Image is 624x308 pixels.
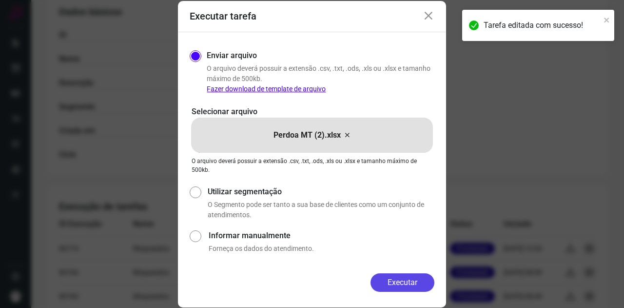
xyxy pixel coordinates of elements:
p: O Segmento pode ser tanto a sua base de clientes como um conjunto de atendimentos. [208,200,434,220]
button: Executar [370,273,434,292]
p: O arquivo deverá possuir a extensão .csv, .txt, .ods, .xls ou .xlsx e tamanho máximo de 500kb. [192,157,432,174]
p: Selecionar arquivo [192,106,432,118]
label: Informar manualmente [209,230,434,242]
p: Perdoa MT (2).xlsx [273,129,341,141]
p: Forneça os dados do atendimento. [209,244,434,254]
label: Utilizar segmentação [208,186,434,198]
a: Fazer download de template de arquivo [207,85,326,93]
p: O arquivo deverá possuir a extensão .csv, .txt, .ods, .xls ou .xlsx e tamanho máximo de 500kb. [207,63,434,94]
button: close [604,14,610,25]
h3: Executar tarefa [190,10,256,22]
div: Tarefa editada com sucesso! [484,20,601,31]
label: Enviar arquivo [207,50,257,62]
